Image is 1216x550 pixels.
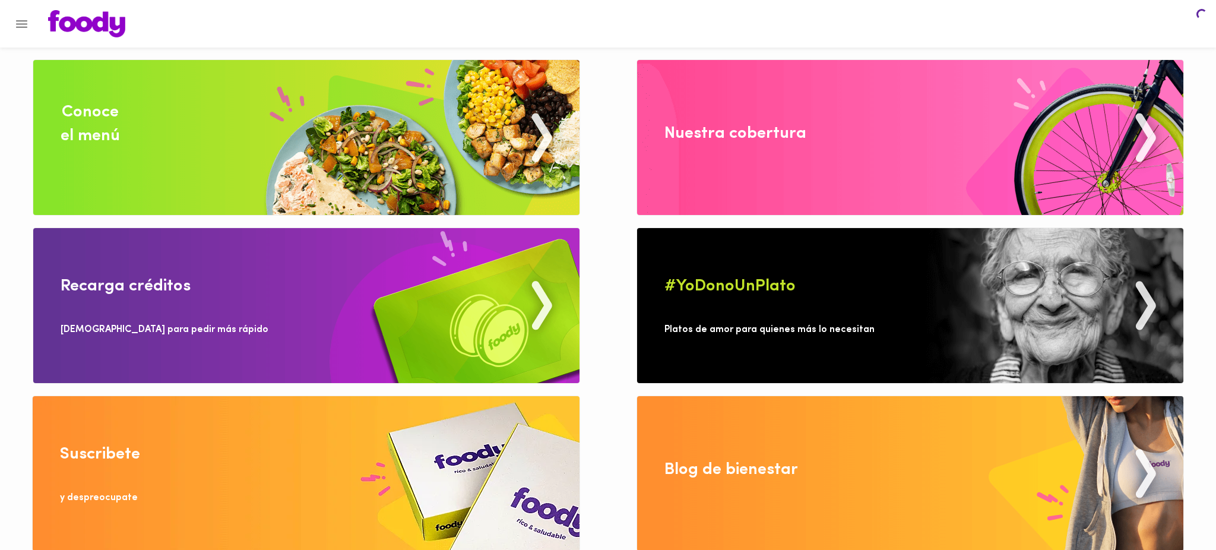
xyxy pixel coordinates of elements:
img: Recarga Creditos [33,228,579,383]
div: Conoce el menú [61,100,120,148]
div: [DEMOGRAPHIC_DATA] para pedir más rápido [61,323,268,337]
div: Blog de bienestar [664,458,798,482]
button: Menu [7,10,36,39]
img: Conoce el menu [33,60,579,215]
div: Recarga créditos [61,274,191,298]
iframe: Messagebird Livechat Widget [1147,481,1204,538]
img: Nuestra cobertura [637,60,1183,215]
div: y despreocupate [60,491,138,505]
div: Suscribete [60,442,140,466]
div: #YoDonoUnPlato [664,274,796,298]
div: Platos de amor para quienes más lo necesitan [664,323,875,337]
img: Yo Dono un Plato [637,228,1183,383]
img: logo.png [48,10,125,37]
div: Nuestra cobertura [664,122,806,146]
